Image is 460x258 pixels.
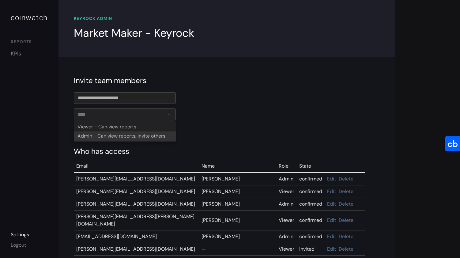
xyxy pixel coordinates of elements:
[74,25,194,41] div: Market Maker - Keyrock
[339,188,353,195] a: Delete
[279,201,293,207] span: Admin
[327,217,336,223] a: Edit
[74,185,199,198] td: [PERSON_NAME][EMAIL_ADDRESS][DOMAIN_NAME]
[339,176,353,182] a: Delete
[297,243,325,256] td: invited
[276,160,297,173] td: Role
[297,160,325,173] td: State
[199,198,277,211] td: [PERSON_NAME]
[199,173,277,185] td: [PERSON_NAME]
[339,246,353,252] a: Delete
[74,198,199,211] td: [PERSON_NAME][EMAIL_ADDRESS][DOMAIN_NAME]
[279,217,294,223] span: Viewer
[199,243,277,256] td: —
[199,160,277,173] td: Name
[11,39,48,47] div: REPORTS
[199,211,277,230] td: [PERSON_NAME]
[11,50,48,58] a: KPIs
[74,211,199,230] td: [PERSON_NAME][EMAIL_ADDRESS][PERSON_NAME][DOMAIN_NAME]
[11,12,48,23] div: coinwatch
[297,211,325,230] td: confirmed
[327,233,336,240] a: Edit
[327,188,336,195] a: Edit
[327,246,336,252] a: Edit
[74,160,199,173] td: Email
[279,246,294,252] span: Viewer
[74,122,176,131] div: Viewer - Can view reports
[339,201,353,207] a: Delete
[74,75,380,86] div: Invite team members
[297,173,325,185] td: confirmed
[279,188,294,195] span: Viewer
[279,233,293,240] span: Admin
[327,176,336,182] a: Edit
[297,185,325,198] td: confirmed
[74,243,199,256] td: [PERSON_NAME][EMAIL_ADDRESS][DOMAIN_NAME]
[199,185,277,198] td: [PERSON_NAME]
[327,201,336,207] a: Edit
[11,242,26,248] a: Logout
[199,230,277,243] td: [PERSON_NAME]
[279,176,293,182] span: Admin
[74,131,176,141] div: Admin - Can view reports, invite others
[74,230,199,243] td: [EMAIL_ADDRESS][DOMAIN_NAME]
[74,146,380,157] div: Who has access
[297,198,325,211] td: confirmed
[74,15,380,22] div: KEYROCK ADMIN
[74,173,199,185] td: [PERSON_NAME][EMAIL_ADDRESS][DOMAIN_NAME]
[297,230,325,243] td: confirmed
[339,233,353,240] a: Delete
[339,217,353,223] a: Delete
